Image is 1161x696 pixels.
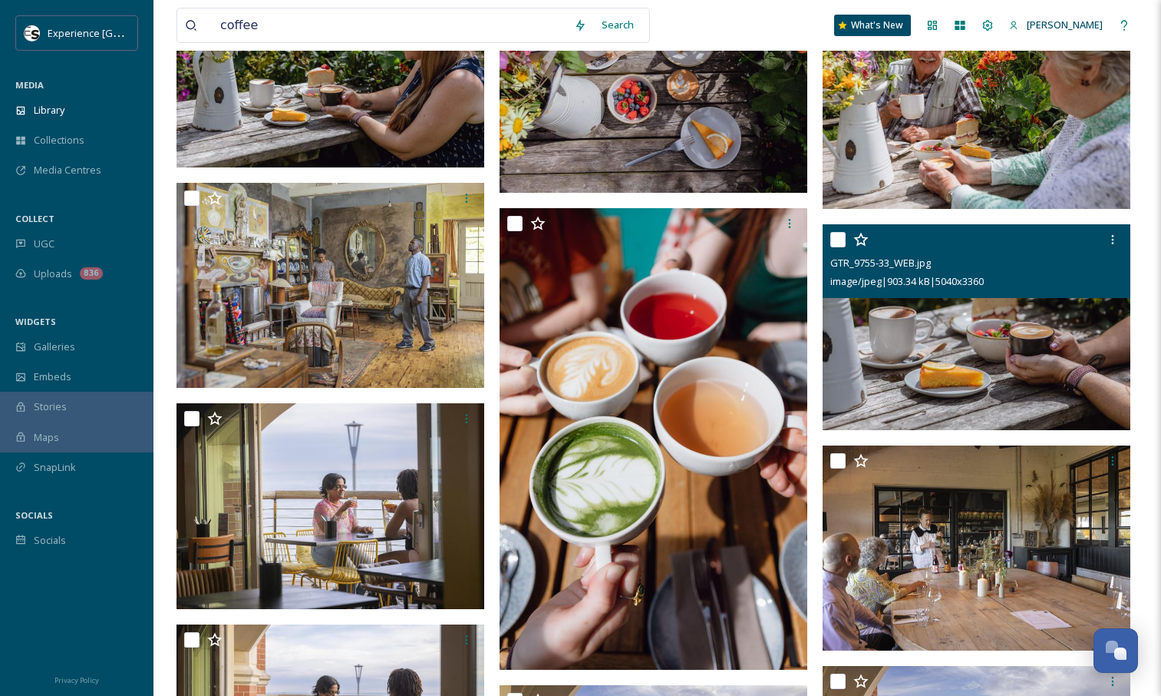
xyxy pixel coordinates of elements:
[25,25,40,41] img: WSCC%20ES%20Socials%20Icon%20-%20Secondary%20-%20Black.jpg
[823,4,1130,210] img: GTR_9765-37_WEB.jpg
[176,403,484,609] img: Shelter-Hall-Brighton_030524_James-Ratchford_Sussex-16.jpg
[1027,18,1103,31] span: [PERSON_NAME]
[15,79,44,91] span: MEDIA
[1093,628,1138,673] button: Open Chat
[34,533,66,548] span: Socials
[830,274,984,288] span: image/jpeg | 903.34 kB | 5040 x 3360
[213,8,566,42] input: Search your library
[34,103,64,118] span: Library
[34,237,54,251] span: UGC
[34,430,59,445] span: Maps
[176,183,484,389] img: Charleston_06062024_jamesratchford_sussex_0-13.jpg
[823,224,1130,430] img: GTR_9755-33_WEB.jpg
[48,25,200,40] span: Experience [GEOGRAPHIC_DATA]
[500,208,807,671] img: GTR_0707-26_WEB.jpg
[834,15,911,36] a: What's New
[15,316,56,327] span: WIDGETS
[34,163,101,177] span: Media Centres
[54,670,99,688] a: Privacy Policy
[823,446,1130,651] img: Tillingham_10062024_Jamesratchford_Sussex-41.jpg
[830,256,931,270] span: GTR_9755-33_WEB.jpg
[15,213,54,224] span: COLLECT
[34,267,72,281] span: Uploads
[34,340,75,354] span: Galleries
[594,10,642,40] div: Search
[54,675,99,685] span: Privacy Policy
[1001,10,1110,40] a: [PERSON_NAME]
[34,460,76,475] span: SnapLink
[34,399,67,414] span: Stories
[34,370,71,384] span: Embeds
[15,509,53,521] span: SOCIALS
[34,133,84,147] span: Collections
[80,267,103,280] div: 836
